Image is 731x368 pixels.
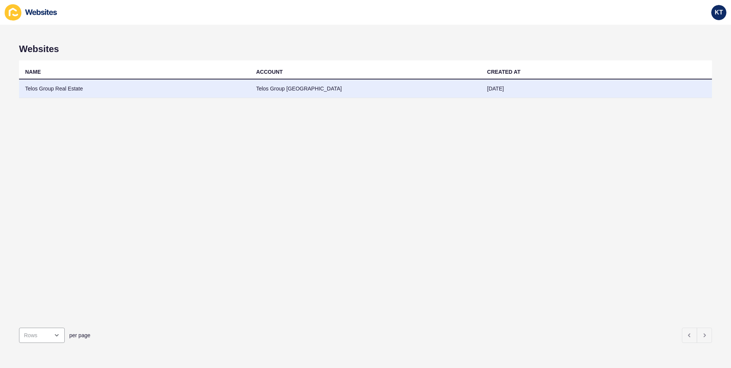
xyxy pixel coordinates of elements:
td: Telos Group [GEOGRAPHIC_DATA] [250,79,481,98]
td: Telos Group Real Estate [19,79,250,98]
div: CREATED AT [487,68,520,76]
td: [DATE] [481,79,712,98]
div: open menu [19,328,65,343]
div: ACCOUNT [256,68,283,76]
span: per page [69,332,90,339]
span: KT [715,9,723,16]
div: NAME [25,68,41,76]
h1: Websites [19,44,712,54]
